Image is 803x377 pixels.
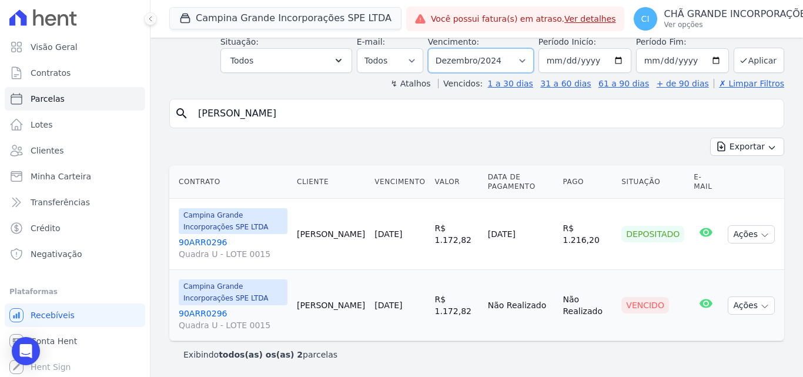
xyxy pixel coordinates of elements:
a: Lotes [5,113,145,136]
a: ✗ Limpar Filtros [714,79,784,88]
th: Cliente [292,165,370,199]
label: Vencimento: [428,37,479,46]
a: 61 a 90 dias [598,79,649,88]
span: Campina Grande Incorporações SPE LTDA [179,208,287,234]
span: Transferências [31,196,90,208]
th: Data de Pagamento [483,165,558,199]
a: Ver detalhes [564,14,616,24]
span: Contratos [31,67,71,79]
a: [DATE] [374,229,402,239]
a: Visão Geral [5,35,145,59]
label: Período Inicío: [538,37,596,46]
div: Plataformas [9,285,140,299]
span: Campina Grande Incorporações SPE LTDA [179,279,287,305]
label: E-mail: [357,37,386,46]
a: Clientes [5,139,145,162]
span: Parcelas [31,93,65,105]
button: Todos [220,48,352,73]
a: Conta Hent [5,329,145,353]
a: Recebíveis [5,303,145,327]
div: Open Intercom Messenger [12,337,40,365]
td: R$ 1.172,82 [430,270,483,341]
a: 31 a 60 dias [540,79,591,88]
a: Contratos [5,61,145,85]
b: todos(as) os(as) 2 [219,350,303,359]
a: 90ARR0296Quadra U - LOTE 0015 [179,236,287,260]
th: Valor [430,165,483,199]
span: Crédito [31,222,61,234]
span: Lotes [31,119,53,131]
i: search [175,106,189,121]
span: Recebíveis [31,309,75,321]
span: Você possui fatura(s) em atraso. [431,13,616,25]
span: Conta Hent [31,335,77,347]
span: Visão Geral [31,41,78,53]
button: Ações [728,296,775,315]
a: Parcelas [5,87,145,111]
a: Minha Carteira [5,165,145,188]
span: Clientes [31,145,63,156]
span: Negativação [31,248,82,260]
label: Situação: [220,37,259,46]
a: Transferências [5,191,145,214]
a: [DATE] [374,301,402,310]
input: Buscar por nome do lote ou do cliente [191,102,779,125]
div: Vencido [621,297,669,313]
th: Contrato [169,165,292,199]
th: E-mail [689,165,723,199]
span: Minha Carteira [31,171,91,182]
td: [PERSON_NAME] [292,270,370,341]
a: Crédito [5,216,145,240]
div: Depositado [621,226,684,242]
td: [PERSON_NAME] [292,199,370,270]
td: Não Realizado [483,270,558,341]
button: Aplicar [734,48,784,73]
td: R$ 1.216,20 [558,199,617,270]
th: Situação [617,165,689,199]
span: Todos [230,54,253,68]
a: Negativação [5,242,145,266]
a: 1 a 30 dias [488,79,533,88]
button: Exportar [710,138,784,156]
label: Vencidos: [438,79,483,88]
th: Vencimento [370,165,430,199]
button: Campina Grande Incorporações SPE LTDA [169,7,401,29]
label: ↯ Atalhos [390,79,430,88]
a: + de 90 dias [657,79,709,88]
span: CI [641,15,650,23]
p: Exibindo parcelas [183,349,337,361]
label: Período Fim: [636,36,729,48]
span: Quadra U - LOTE 0015 [179,248,287,260]
a: 90ARR0296Quadra U - LOTE 0015 [179,308,287,331]
td: R$ 1.172,82 [430,199,483,270]
th: Pago [558,165,617,199]
button: Ações [728,225,775,243]
span: Quadra U - LOTE 0015 [179,319,287,331]
td: [DATE] [483,199,558,270]
td: Não Realizado [558,270,617,341]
